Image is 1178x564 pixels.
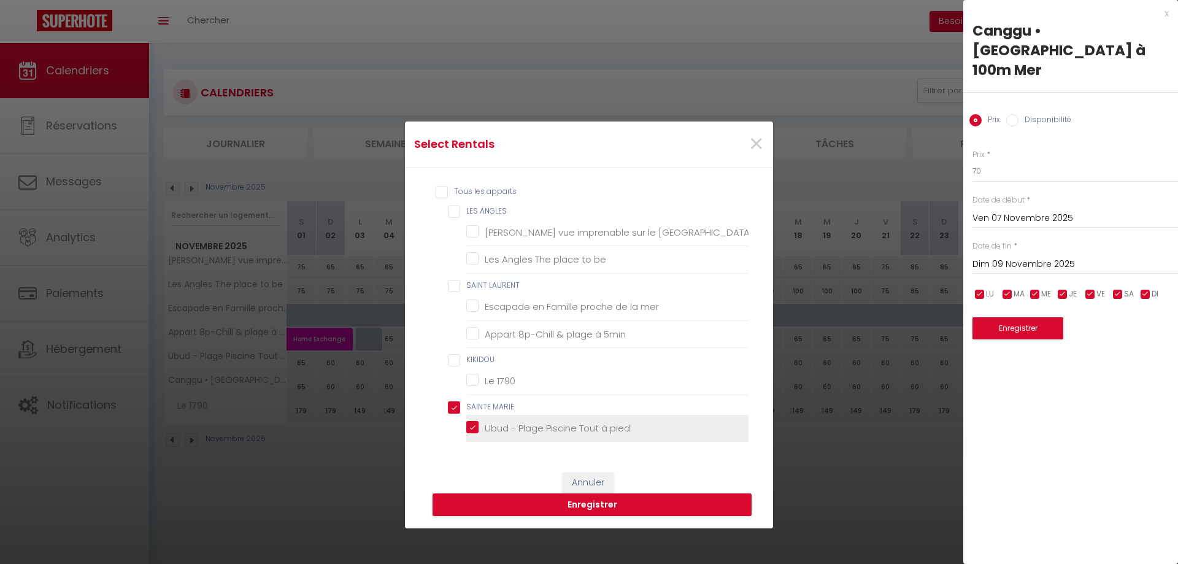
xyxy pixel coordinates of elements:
span: SA [1124,288,1134,300]
label: Prix [982,114,1000,128]
button: Enregistrer [433,493,752,517]
button: Enregistrer [972,317,1063,339]
span: JE [1069,288,1077,300]
label: Disponibilité [1018,114,1071,128]
label: Prix [972,149,985,161]
span: MA [1014,288,1025,300]
span: Ubud - Plage Piscine Tout à pied [485,422,630,435]
span: DI [1152,288,1158,300]
label: Date de début [972,195,1025,206]
span: ME [1041,288,1051,300]
span: [PERSON_NAME] vue imprenable sur le [GEOGRAPHIC_DATA] [485,226,753,239]
button: Annuler [563,473,614,493]
button: Close [749,131,764,158]
span: VE [1096,288,1105,300]
span: × [749,126,764,163]
div: Canggu • [GEOGRAPHIC_DATA] à 100m Mer [972,21,1169,80]
div: x [963,6,1169,21]
label: Date de fin [972,241,1012,252]
span: LU [986,288,994,300]
h4: Select Rentals [414,136,642,153]
span: Escapade en Famille proche de la mer [485,300,659,313]
span: Appart 8p-Chill & plage à 5min [485,328,626,341]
